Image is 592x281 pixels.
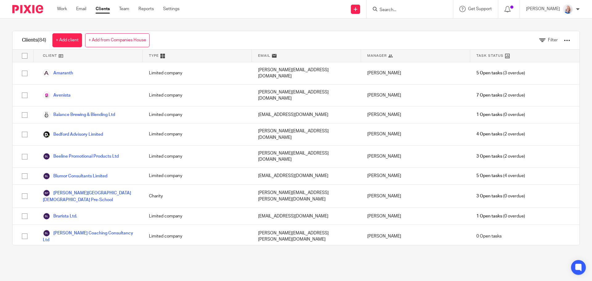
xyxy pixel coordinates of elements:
div: [EMAIL_ADDRESS][DOMAIN_NAME] [252,106,361,123]
span: (4 overdue) [476,173,525,179]
span: 1 Open tasks [476,213,502,219]
span: Email [258,53,270,58]
a: Brarista Ltd. [43,213,77,220]
img: svg%3E [43,172,50,180]
a: Settings [163,6,179,12]
span: (0 overdue) [476,112,525,118]
span: Filter [548,38,558,42]
div: Limited company [143,123,252,145]
div: [PERSON_NAME][EMAIL_ADDRESS][DOMAIN_NAME] [252,146,361,167]
img: Logo.png [43,69,50,77]
input: Select all [19,50,31,62]
div: Limited company [143,85,252,106]
div: Charity [143,185,252,208]
img: Logo.png [43,111,50,118]
div: Limited company [143,146,252,167]
span: Task Status [476,53,504,58]
span: (3 overdue) [476,70,525,76]
img: svg%3E [43,153,50,160]
a: [PERSON_NAME] Coaching Consultancy Ltd [43,229,137,243]
img: MicrosoftTeams-image.png [43,92,50,99]
a: + Add from Companies House [85,33,150,47]
span: (2 overdue) [476,131,525,137]
input: Search [379,7,434,13]
div: [PERSON_NAME] [361,208,470,225]
a: + Add client [52,33,82,47]
div: [PERSON_NAME][EMAIL_ADDRESS][DOMAIN_NAME] [252,123,361,145]
span: 5 Open tasks [476,173,502,179]
a: Team [119,6,129,12]
div: [EMAIL_ADDRESS][DOMAIN_NAME] [252,208,361,225]
div: [PERSON_NAME] [361,146,470,167]
div: Limited company [143,62,252,84]
a: [PERSON_NAME][GEOGRAPHIC_DATA][DEMOGRAPHIC_DATA] Pre-School [43,189,137,203]
span: Manager [367,53,387,58]
span: 5 Open tasks [476,70,502,76]
a: Work [57,6,67,12]
div: [PERSON_NAME][EMAIL_ADDRESS][DOMAIN_NAME] [252,85,361,106]
div: [PERSON_NAME] [361,123,470,145]
span: 0 Open tasks [476,233,502,239]
span: (2 overdue) [476,153,525,159]
div: [EMAIL_ADDRESS][DOMAIN_NAME] [252,168,361,184]
span: (84) [38,38,46,43]
img: Pixie [12,5,43,13]
a: Beeline Promotional Products Ltd [43,153,119,160]
div: [PERSON_NAME] [361,106,470,123]
img: svg%3E [43,189,50,197]
div: Limited company [143,208,252,225]
span: 1 Open tasks [476,112,502,118]
span: Get Support [468,7,492,11]
span: 7 Open tasks [476,92,502,98]
div: [PERSON_NAME] [361,85,470,106]
a: Balance Brewing & Blending Ltd [43,111,115,118]
div: [PERSON_NAME] [361,168,470,184]
img: svg%3E [43,213,50,220]
span: Type [149,53,159,58]
img: svg%3E [43,229,50,237]
div: [PERSON_NAME] [361,62,470,84]
a: Email [76,6,86,12]
span: 4 Open tasks [476,131,502,137]
span: 3 Open tasks [476,193,502,199]
div: [PERSON_NAME][EMAIL_ADDRESS][PERSON_NAME][DOMAIN_NAME] [252,185,361,208]
img: Low%20Res%20-%20Your%20Support%20Team%20-5.jpg [563,4,573,14]
div: [PERSON_NAME][EMAIL_ADDRESS][DOMAIN_NAME] [252,62,361,84]
span: (2 overdue) [476,92,525,98]
img: Deloitte.jpg [43,131,50,138]
div: Limited company [143,106,252,123]
div: Limited company [143,225,252,248]
p: [PERSON_NAME] [526,6,560,12]
div: [PERSON_NAME] [361,225,470,248]
h1: Clients [22,37,46,43]
span: (0 overdue) [476,193,525,199]
a: Amaranth [43,69,73,77]
span: 3 Open tasks [476,153,502,159]
a: Avenista [43,92,71,99]
div: [PERSON_NAME][EMAIL_ADDRESS][PERSON_NAME][DOMAIN_NAME] [252,225,361,248]
a: Blumor Consultants Limited [43,172,107,180]
div: [PERSON_NAME] [361,185,470,208]
span: (0 overdue) [476,213,525,219]
a: Bedford Advisory Limited [43,131,103,138]
a: Reports [138,6,154,12]
a: Clients [96,6,110,12]
span: Client [43,53,57,58]
div: Limited company [143,168,252,184]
